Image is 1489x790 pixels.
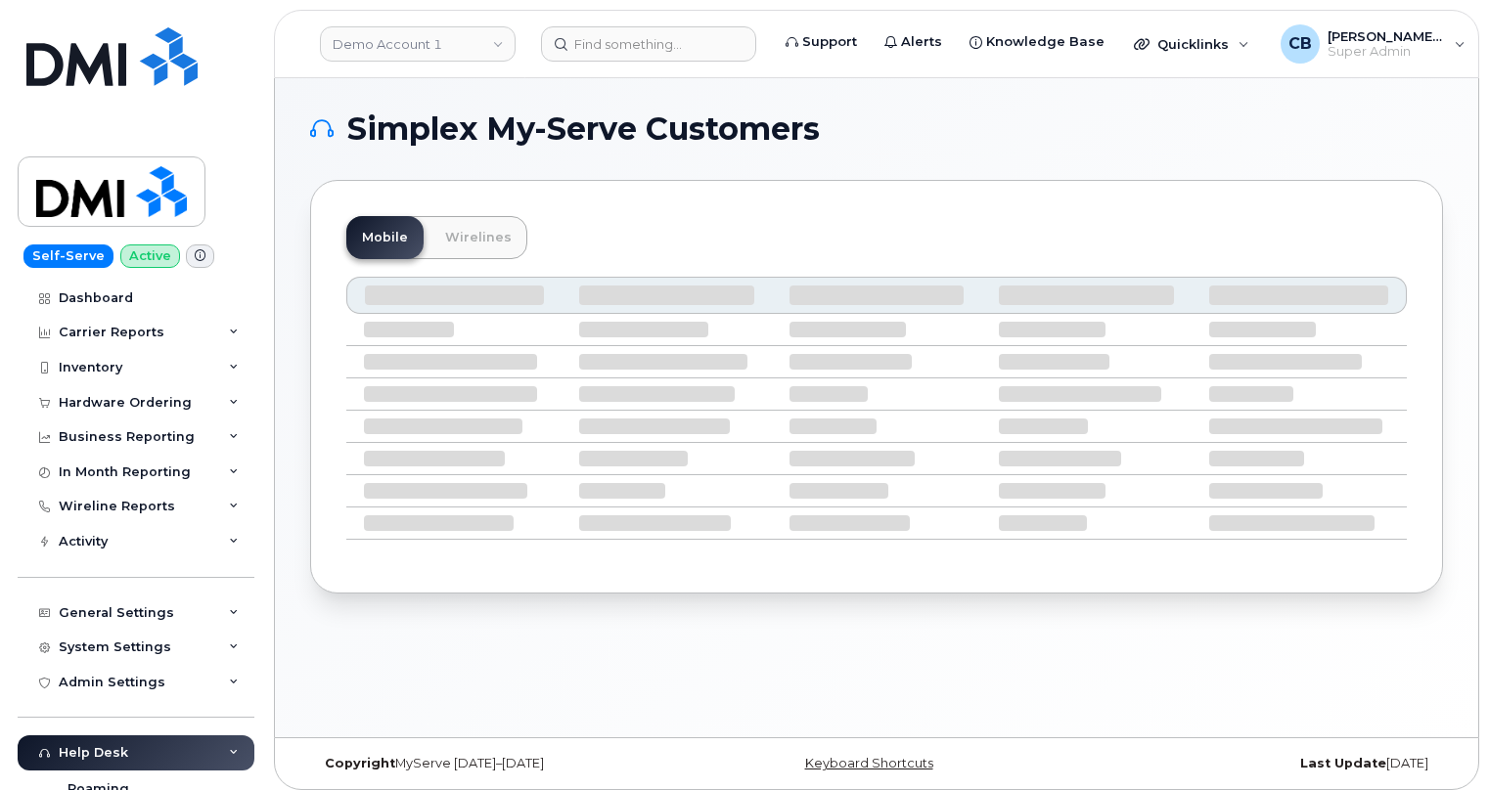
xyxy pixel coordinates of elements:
strong: Copyright [325,756,395,770]
a: Keyboard Shortcuts [805,756,933,770]
a: Wirelines [429,216,527,259]
a: Mobile [346,216,424,259]
strong: Last Update [1300,756,1386,770]
div: MyServe [DATE]–[DATE] [310,756,688,771]
span: Simplex My-Serve Customers [347,114,820,144]
div: [DATE] [1065,756,1443,771]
